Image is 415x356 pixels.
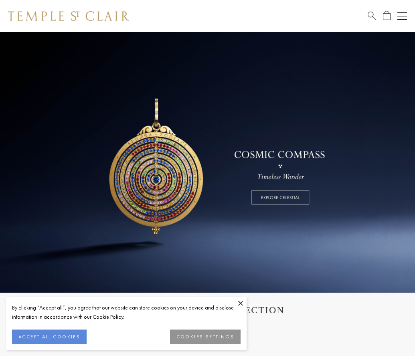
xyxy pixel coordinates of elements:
a: Open Shopping Bag [383,11,391,21]
a: Search [368,11,376,21]
button: Open navigation [397,11,407,21]
div: By clicking “Accept all”, you agree that our website can store cookies on your device and disclos... [12,303,241,322]
button: ACCEPT ALL COOKIES [12,330,87,344]
img: Temple St. Clair [8,11,129,21]
button: COOKIES SETTINGS [170,330,241,344]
